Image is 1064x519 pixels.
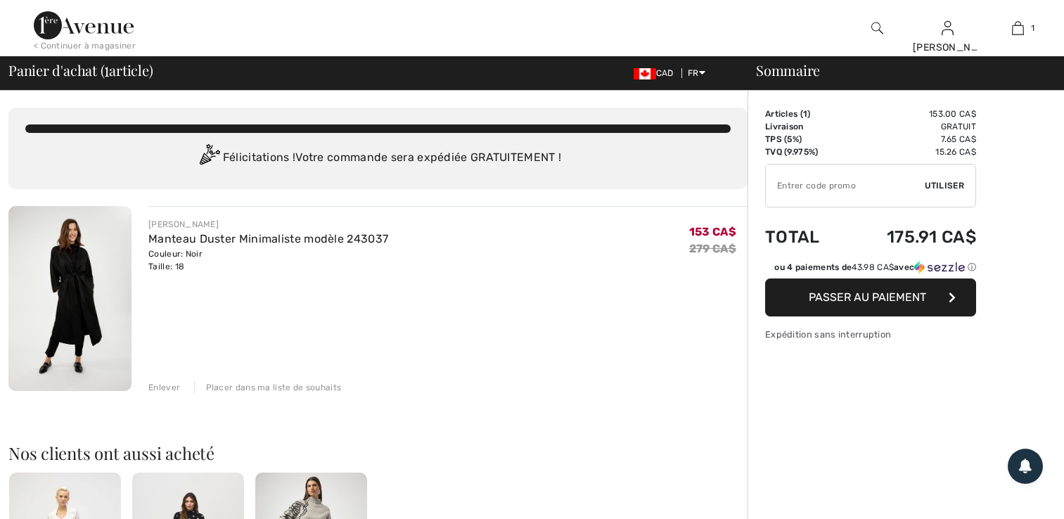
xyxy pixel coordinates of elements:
[634,68,679,78] span: CAD
[845,133,976,146] td: 7.65 CA$
[914,261,965,274] img: Sezzle
[689,225,736,238] span: 153 CA$
[983,20,1052,37] a: 1
[148,218,388,231] div: [PERSON_NAME]
[765,278,976,316] button: Passer au paiement
[765,213,845,261] td: Total
[765,328,976,341] div: Expédition sans interruption
[688,68,705,78] span: FR
[803,109,807,119] span: 1
[148,381,180,394] div: Enlever
[8,63,153,77] span: Panier d'achat ( article)
[1031,22,1034,34] span: 1
[34,39,136,52] div: < Continuer à magasiner
[942,21,954,34] a: Se connecter
[765,261,976,278] div: ou 4 paiements de43.98 CA$avecSezzle Cliquez pour en savoir plus sur Sezzle
[774,261,976,274] div: ou 4 paiements de avec
[845,146,976,158] td: 15.26 CA$
[765,146,845,158] td: TVQ (9.975%)
[8,206,132,391] img: Manteau Duster Minimaliste modèle 243037
[852,262,894,272] span: 43.98 CA$
[148,232,388,245] a: Manteau Duster Minimaliste modèle 243037
[1012,20,1024,37] img: Mon panier
[925,179,964,192] span: Utiliser
[739,63,1056,77] div: Sommaire
[34,11,134,39] img: 1ère Avenue
[104,60,109,78] span: 1
[765,133,845,146] td: TPS (5%)
[871,20,883,37] img: recherche
[845,213,976,261] td: 175.91 CA$
[25,144,731,172] div: Félicitations ! Votre commande sera expédiée GRATUITEMENT !
[765,108,845,120] td: Articles ( )
[765,120,845,133] td: Livraison
[689,242,736,255] s: 279 CA$
[195,144,223,172] img: Congratulation2.svg
[148,248,388,273] div: Couleur: Noir Taille: 18
[809,290,926,304] span: Passer au paiement
[845,108,976,120] td: 153.00 CA$
[194,381,342,394] div: Placer dans ma liste de souhaits
[913,40,982,55] div: [PERSON_NAME]
[766,165,925,207] input: Code promo
[634,68,656,79] img: Canadian Dollar
[845,120,976,133] td: Gratuit
[942,20,954,37] img: Mes infos
[8,444,748,461] h2: Nos clients ont aussi acheté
